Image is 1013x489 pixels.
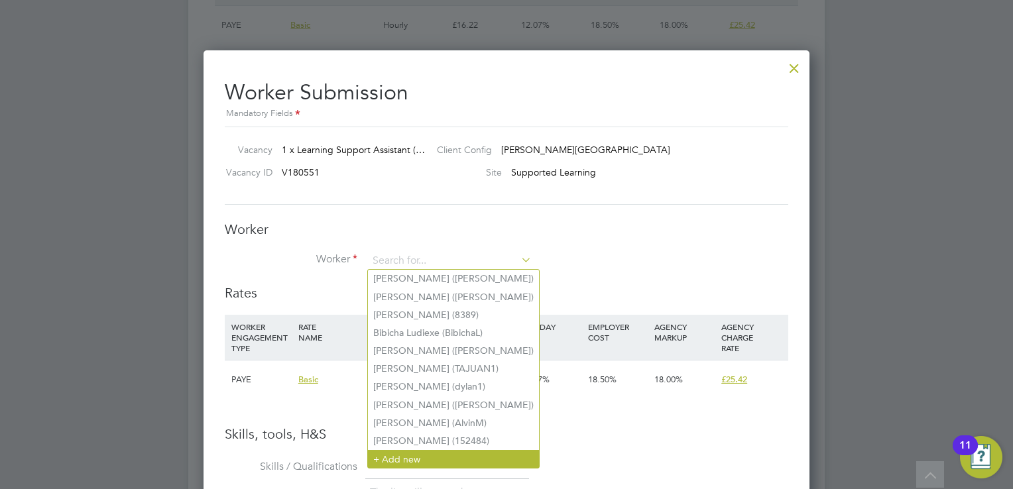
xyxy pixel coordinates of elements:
li: [PERSON_NAME] (TAJUAN1) [368,360,539,378]
div: AGENCY CHARGE RATE [718,315,785,360]
label: Vacancy ID [219,166,272,178]
li: Bibicha Ludiexe (BibichaL) [368,324,539,342]
div: EMPLOYER COST [585,315,652,349]
label: Site [426,166,502,178]
label: Vacancy [219,144,272,156]
span: [PERSON_NAME][GEOGRAPHIC_DATA] [501,144,670,156]
h3: Worker [225,221,788,238]
span: £25.42 [721,374,747,385]
li: [PERSON_NAME] (AlvinM) [368,414,539,432]
button: Open Resource Center, 11 new notifications [960,436,1002,478]
li: [PERSON_NAME] ([PERSON_NAME]) [368,288,539,306]
label: Client Config [426,144,492,156]
li: [PERSON_NAME] ([PERSON_NAME]) [368,270,539,288]
li: + Add new [368,450,539,468]
div: Mandatory Fields [225,107,788,121]
div: PAYE [228,360,295,399]
h2: Worker Submission [225,69,788,121]
div: AGENCY MARKUP [651,315,718,349]
li: [PERSON_NAME] (8389) [368,306,539,324]
div: 11 [959,445,971,462]
span: 18.50% [588,374,617,385]
input: Search for... [368,251,532,271]
li: [PERSON_NAME] (152484) [368,432,539,450]
h3: Rates [225,284,788,301]
span: 1 x Learning Support Assistant (… [282,144,425,156]
span: Basic [298,374,318,385]
span: V180551 [282,166,320,178]
span: Supported Learning [511,166,596,178]
h3: Skills, tools, H&S [225,425,788,443]
span: 18.00% [654,374,683,385]
li: [PERSON_NAME] (dylan1) [368,378,539,396]
label: Worker [225,252,357,266]
div: RATE NAME [295,315,384,349]
div: WORKER ENGAGEMENT TYPE [228,315,295,360]
label: Skills / Qualifications [225,460,357,474]
li: [PERSON_NAME] ([PERSON_NAME]) [368,342,539,360]
li: [PERSON_NAME] ([PERSON_NAME]) [368,396,539,414]
div: HOLIDAY PAY [518,315,585,349]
